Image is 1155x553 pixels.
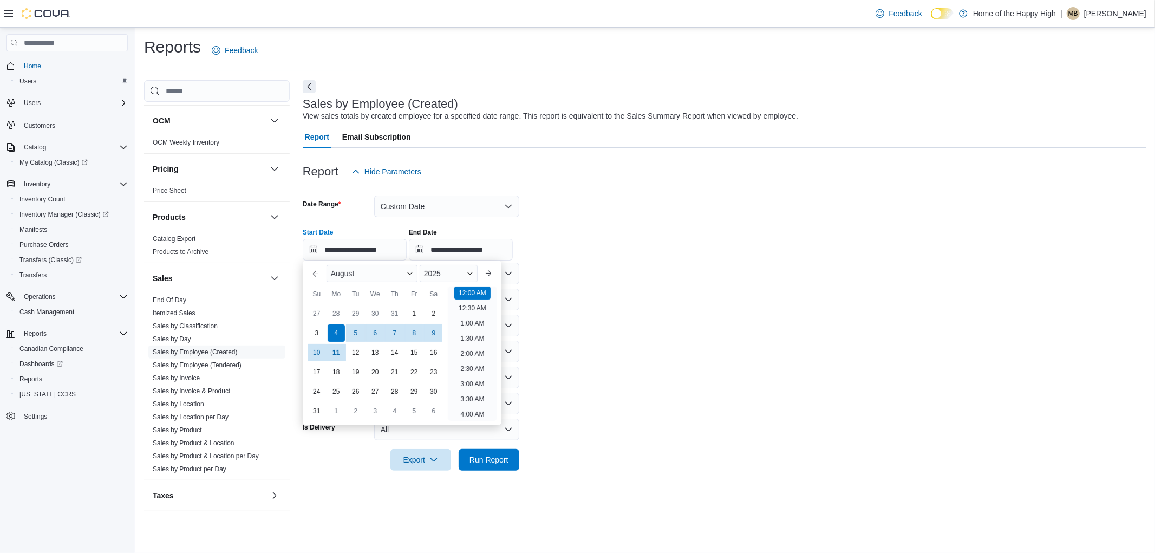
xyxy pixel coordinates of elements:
[456,408,488,421] li: 4:00 AM
[19,210,109,219] span: Inventory Manager (Classic)
[19,141,128,154] span: Catalog
[2,117,132,133] button: Customers
[406,285,423,303] div: Fr
[153,212,266,223] button: Products
[11,207,132,222] a: Inventory Manager (Classic)
[459,449,519,471] button: Run Report
[153,164,266,174] button: Pricing
[454,302,491,315] li: 12:30 AM
[15,253,86,266] a: Transfers (Classic)
[153,374,200,382] a: Sales by Invoice
[425,402,442,420] div: day-6
[153,465,226,473] a: Sales by Product per Day
[367,305,384,322] div: day-30
[153,139,219,146] a: OCM Weekly Inventory
[448,287,497,421] ul: Time
[19,119,60,132] a: Customers
[153,138,219,147] span: OCM Weekly Inventory
[308,383,325,400] div: day-24
[11,74,132,89] button: Users
[15,75,128,88] span: Users
[308,402,325,420] div: day-31
[153,322,218,330] a: Sales by Classification
[425,363,442,381] div: day-23
[153,439,234,447] a: Sales by Product & Location
[328,363,345,381] div: day-18
[11,192,132,207] button: Inventory Count
[504,347,513,356] button: Open list of options
[454,287,491,300] li: 12:00 AM
[386,324,403,342] div: day-7
[504,321,513,330] button: Open list of options
[19,158,88,167] span: My Catalog (Classic)
[386,285,403,303] div: Th
[328,324,345,342] div: day-4
[24,412,47,421] span: Settings
[19,256,82,264] span: Transfers (Classic)
[456,317,488,330] li: 1:00 AM
[153,452,259,460] span: Sales by Product & Location per Day
[153,490,266,501] button: Taxes
[15,223,128,236] span: Manifests
[225,45,258,56] span: Feedback
[153,335,191,343] a: Sales by Day
[153,187,186,194] a: Price Sheet
[15,75,41,88] a: Users
[153,426,202,434] span: Sales by Product
[456,378,488,391] li: 3:00 AM
[331,269,355,278] span: August
[11,237,132,252] button: Purchase Orders
[19,290,128,303] span: Operations
[347,285,364,303] div: Tu
[153,361,242,369] a: Sales by Employee (Tendered)
[19,327,128,340] span: Reports
[308,305,325,322] div: day-27
[11,341,132,356] button: Canadian Compliance
[24,180,50,188] span: Inventory
[24,99,41,107] span: Users
[19,410,51,423] a: Settings
[153,387,230,395] span: Sales by Invoice & Product
[406,363,423,381] div: day-22
[11,372,132,387] button: Reports
[308,285,325,303] div: Su
[144,184,290,201] div: Pricing
[889,8,922,19] span: Feedback
[268,211,281,224] button: Products
[303,200,341,209] label: Date Range
[406,305,423,322] div: day-1
[347,363,364,381] div: day-19
[11,252,132,268] a: Transfers (Classic)
[303,423,335,432] label: Is Delivery
[153,296,186,304] a: End Of Day
[15,238,128,251] span: Purchase Orders
[15,305,79,318] a: Cash Management
[11,304,132,320] button: Cash Management
[2,140,132,155] button: Catalog
[15,305,128,318] span: Cash Management
[153,348,238,356] span: Sales by Employee (Created)
[144,36,201,58] h1: Reports
[15,223,51,236] a: Manifests
[153,400,204,408] a: Sales by Location
[15,388,128,401] span: Washington CCRS
[456,393,488,406] li: 3:30 AM
[153,164,178,174] h3: Pricing
[153,235,195,243] span: Catalog Export
[328,344,345,361] div: day-11
[347,344,364,361] div: day-12
[15,357,128,370] span: Dashboards
[19,308,74,316] span: Cash Management
[15,193,128,206] span: Inventory Count
[425,324,442,342] div: day-9
[303,228,334,237] label: Start Date
[367,363,384,381] div: day-20
[153,115,171,126] h3: OCM
[15,342,88,355] a: Canadian Compliance
[153,490,174,501] h3: Taxes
